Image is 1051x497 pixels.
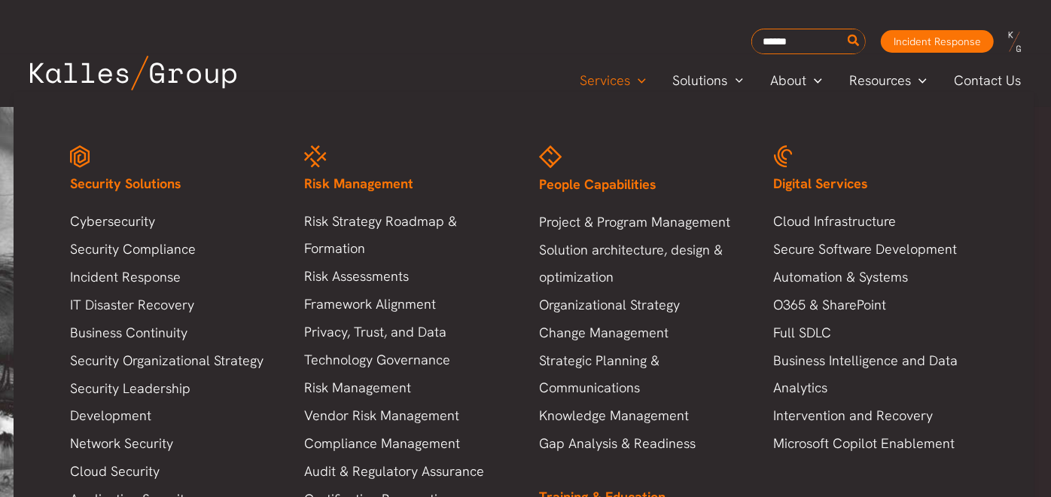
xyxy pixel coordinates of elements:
a: Technology Governance [304,346,509,374]
nav: Menu [539,209,744,457]
span: Menu Toggle [911,69,927,92]
span: Security Solutions [70,175,181,192]
span: Services [580,69,630,92]
span: Contact Us [954,69,1021,92]
span: Menu Toggle [728,69,744,92]
a: Privacy, Trust, and Data [304,319,509,346]
span: About [770,69,806,92]
span: Menu Toggle [630,69,646,92]
a: Security Leadership Development [70,375,275,429]
a: Network Security [70,430,275,457]
a: Automation & Systems [774,264,979,291]
a: ServicesMenu Toggle [566,69,660,92]
img: Kalles Group [30,56,236,90]
a: Risk Assessments [304,263,509,290]
a: SolutionsMenu Toggle [660,69,757,92]
a: Risk Management [304,374,509,401]
a: Vendor Risk Management [304,402,509,429]
a: Cloud Infrastructure [774,208,979,235]
a: Secure Software Development [774,236,979,263]
a: Microsoft Copilot Enablement [774,430,979,457]
a: Solution architecture, design & optimization [539,236,744,291]
a: O365 & SharePoint [774,291,979,319]
a: Risk Strategy Roadmap & Formation [304,208,509,262]
a: Strategic Planning & Communications [539,347,744,401]
a: Framework Alignment [304,291,509,318]
a: Organizational Strategy [539,291,744,319]
a: Incident Response [881,30,994,53]
a: Change Management [539,319,744,346]
a: Security Organizational Strategy [70,347,275,374]
a: AboutMenu Toggle [757,69,836,92]
span: Digital Services [774,175,869,192]
a: Cloud Security [70,458,275,485]
a: Business Continuity [70,319,275,346]
a: Contact Us [940,69,1036,92]
a: ResourcesMenu Toggle [836,69,940,92]
span: Solutions [673,69,728,92]
nav: Menu [774,208,979,457]
a: Gap Analysis & Readiness [539,430,744,457]
a: Cybersecurity [70,208,275,235]
span: Risk Management [304,175,413,192]
a: Security Compliance [70,236,275,263]
button: Search [845,29,864,53]
a: Compliance Management [304,430,509,457]
a: Incident Response [70,264,275,291]
a: Audit & Regulatory Assurance [304,458,509,485]
a: Project & Program Management [539,209,744,236]
a: Business Intelligence and Data Analytics [774,347,979,401]
span: People Capabilities [539,175,656,193]
a: IT Disaster Recovery [70,291,275,319]
a: Full SDLC [774,319,979,346]
span: Resources [849,69,911,92]
a: Intervention and Recovery [774,402,979,429]
a: Knowledge Management [539,402,744,429]
nav: Primary Site Navigation [566,68,1036,93]
span: Menu Toggle [806,69,822,92]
